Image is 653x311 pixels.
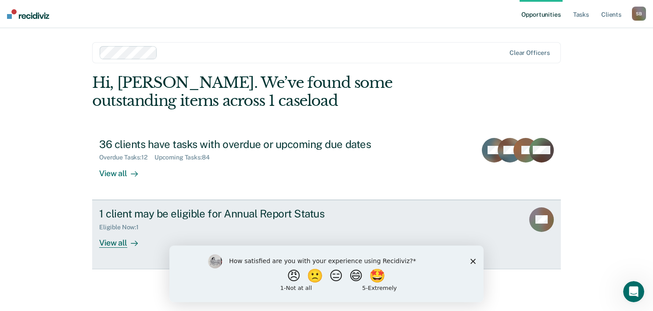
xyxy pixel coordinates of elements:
a: 36 clients have tasks with overdue or upcoming due datesOverdue Tasks:12Upcoming Tasks:84View all [92,131,561,200]
iframe: Survey by Kim from Recidiviz [169,246,484,302]
div: Upcoming Tasks : 84 [154,154,217,161]
div: Overdue Tasks : 12 [99,154,154,161]
div: Eligible Now : 1 [99,224,146,231]
div: Clear officers [509,49,550,57]
div: Hi, [PERSON_NAME]. We’ve found some outstanding items across 1 caseload [92,74,467,110]
div: S B [632,7,646,21]
div: View all [99,161,148,178]
img: Recidiviz [7,9,49,19]
a: 1 client may be eligible for Annual Report StatusEligible Now:1View all [92,200,561,269]
div: 36 clients have tasks with overdue or upcoming due dates [99,138,407,151]
iframe: Intercom live chat [623,281,644,302]
button: SB [632,7,646,21]
div: 1 client may be eligible for Annual Report Status [99,207,407,220]
div: View all [99,231,148,248]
